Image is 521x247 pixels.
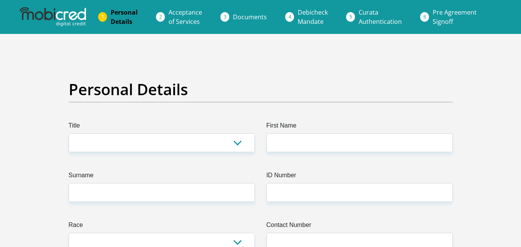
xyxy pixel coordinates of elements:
a: CurataAuthentication [352,5,408,29]
label: ID Number [266,171,453,183]
img: mobicred logo [20,7,86,27]
label: Race [69,220,255,233]
a: DebicheckMandate [292,5,334,29]
input: ID Number [266,183,453,202]
label: First Name [266,121,453,133]
span: Debicheck Mandate [298,8,328,26]
a: Pre AgreementSignoff [427,5,483,29]
span: Personal Details [111,8,138,26]
span: Curata Authentication [359,8,402,26]
input: Surname [69,183,255,202]
span: Acceptance of Services [169,8,202,26]
h2: Personal Details [69,80,453,99]
a: PersonalDetails [105,5,144,29]
label: Surname [69,171,255,183]
span: Pre Agreement Signoff [433,8,477,26]
label: Contact Number [266,220,453,233]
a: Documents [227,9,273,25]
label: Title [69,121,255,133]
span: Documents [233,13,267,21]
input: First Name [266,133,453,152]
a: Acceptanceof Services [162,5,208,29]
